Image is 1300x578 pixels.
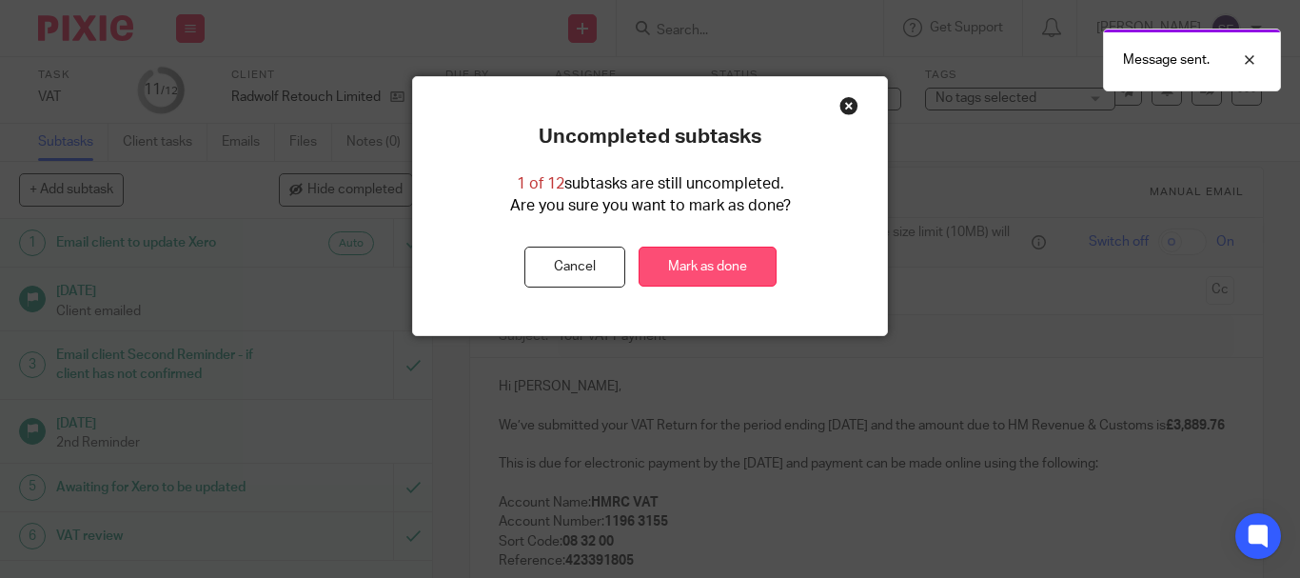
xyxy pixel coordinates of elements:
[517,176,564,191] span: 1 of 12
[510,195,791,217] p: Are you sure you want to mark as done?
[839,96,858,115] div: Close this dialog window
[1123,50,1210,70] p: Message sent.
[639,247,777,288] a: Mark as done
[524,247,625,288] button: Cancel
[517,173,784,195] p: subtasks are still uncompleted.
[539,125,761,149] p: Uncompleted subtasks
